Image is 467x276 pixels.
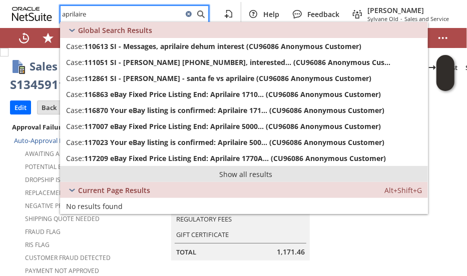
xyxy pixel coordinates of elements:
[384,185,422,195] span: Alt+Shift+G
[84,89,381,99] span: 116863 eBay Fixed Price Listing End: Aprilaire 1710... (CU96086 Anonymous Customer)
[84,41,361,51] span: 110613 SI - Messages, aprilaire dehum interest (CU96086 Anonymous Customer)
[60,86,428,102] a: Case:116863 eBay Fixed Price Listing End: Aprilaire 1710... (CU96086 Anonymous Customer)Edit:
[66,57,84,67] span: Case:
[30,58,93,74] h1: Sales Order
[426,61,438,73] img: Next
[60,38,428,54] a: Case:110613 SI - Messages, aprilaire dehum interest (CU96086 Anonymous Customer)Edit:
[12,7,52,21] svg: logo
[263,9,279,19] span: Help
[431,28,455,48] div: More menus
[176,230,229,239] a: Gift Certificate
[66,105,84,115] span: Case:
[25,162,93,171] a: Potential Backorder
[60,134,428,150] a: Case:117023 Your eBay listing is confirmed: Aprilaire 500... (CU96086 Anonymous Customer)Edit:
[60,54,428,70] a: Case:111051 SI - [PERSON_NAME] [PHONE_NUMBER], interested... (CU96086 Anonymous Customer)Edit:
[66,153,84,163] span: Case:
[60,166,428,182] a: Show all results
[18,32,30,44] svg: Recent Records
[367,15,398,22] span: Sylvane Old
[195,8,207,20] svg: Search
[25,253,111,262] a: Customer Fraud Detected
[25,227,61,236] a: Fraud Flag
[25,214,100,223] a: Shipping Quote Needed
[60,118,428,134] a: Case:117007 eBay Fixed Price Listing End: Aprilaire 5000... (CU96086 Anonymous Customer)Edit:
[10,120,114,133] div: Approval Failure Reasons
[14,136,110,145] a: Auto-Approval Flag Descriptions
[84,73,371,83] span: 112861 SI - [PERSON_NAME] - santa fe vs aprilaire (CU96086 Anonymous Customer)
[66,201,123,211] span: No results found
[66,73,84,83] span: Case:
[84,137,384,147] span: 117023 Your eBay listing is confirmed: Aprilaire 500... (CU96086 Anonymous Customer)
[84,153,386,163] span: 117209 eBay Fixed Price Listing End: Aprilaire 1770A... (CU96086 Anonymous Customer)
[60,102,428,118] a: Case:116870 Your eBay listing is confirmed: Aprilaire 171... (CU96086 Anonymous Customer)Edit:
[25,188,88,197] a: Replacement Order
[60,150,428,166] a: Case:117209 eBay Fixed Price Listing End: Aprilaire 1770A... (CU96086 Anonymous Customer)Edit:
[78,185,150,195] span: Current Page Results
[60,198,428,214] a: No results found
[25,266,99,275] a: Payment not approved
[176,247,196,256] a: Total
[176,214,232,223] a: Regulatory Fees
[400,15,402,22] span: -
[436,55,454,91] iframe: Click here to launch Oracle Guided Learning Help Panel
[36,28,60,48] div: Shortcuts
[367,5,449,15] span: [PERSON_NAME]
[10,76,66,92] div: S1345911
[25,240,50,249] a: RIS flag
[84,121,381,131] span: 117007 eBay Fixed Price Listing End: Aprilaire 5000... (CU96086 Anonymous Customer)
[66,121,84,131] span: Case:
[78,25,152,35] span: Global Search Results
[12,28,36,48] a: Recent Records
[61,8,183,20] input: Search
[84,105,384,115] span: 116870 Your eBay listing is confirmed: Aprilaire 171... (CU96086 Anonymous Customer)
[66,89,84,99] span: Case:
[404,15,449,22] span: Sales and Service
[436,73,454,91] span: Oracle Guided Learning Widget. To move around, please hold and drag
[277,247,305,257] span: 1,171.46
[38,101,61,114] input: Back
[25,201,75,210] a: Negative Profit
[11,101,31,114] input: Edit
[25,149,104,158] a: Awaiting Auto-Approval
[84,57,391,67] span: 111051 SI - [PERSON_NAME] [PHONE_NUMBER], interested... (CU96086 Anonymous Customer)
[66,137,84,147] span: Case:
[66,41,84,51] span: Case:
[25,175,72,184] a: Dropship Issue
[307,9,339,19] span: Feedback
[60,70,428,86] a: Case:112861 SI - [PERSON_NAME] - santa fe vs aprilaire (CU96086 Anonymous Customer)Edit:
[42,32,54,44] svg: Shortcuts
